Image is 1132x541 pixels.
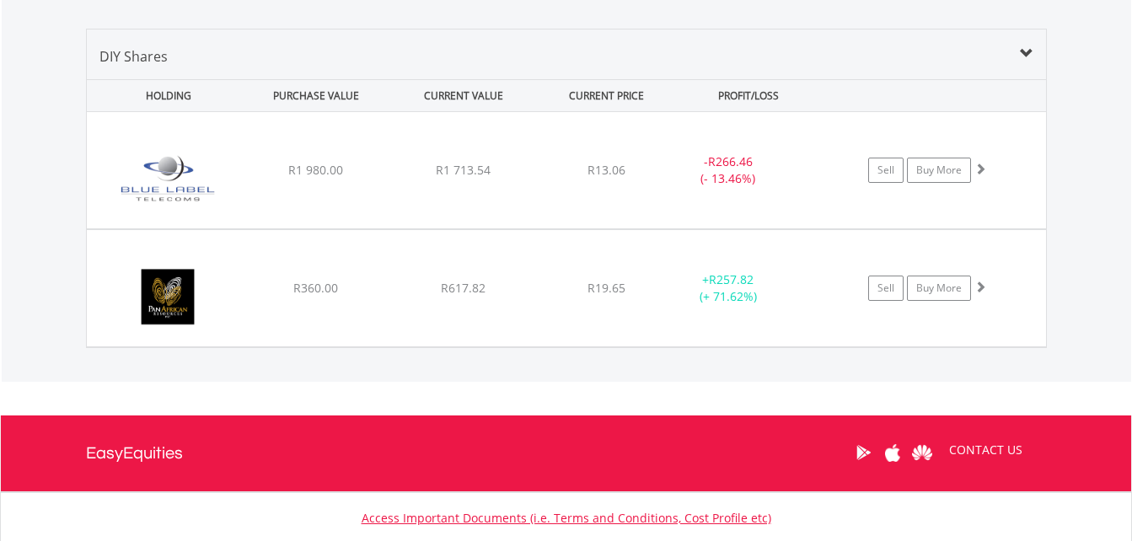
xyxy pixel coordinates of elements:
[587,162,625,178] span: R13.06
[88,80,241,111] div: HOLDING
[849,426,878,479] a: Google Play
[288,162,343,178] span: R1 980.00
[868,276,904,301] a: Sell
[362,510,771,526] a: Access Important Documents (i.e. Terms and Conditions, Cost Profile etc)
[441,280,486,296] span: R617.82
[908,426,937,479] a: Huawei
[907,276,971,301] a: Buy More
[95,133,240,224] img: EQU.ZA.BLU.png
[86,415,183,491] a: EasyEquities
[99,47,168,66] span: DIY Shares
[708,153,753,169] span: R266.46
[95,251,240,342] img: EQU.ZA.PAN.png
[677,80,821,111] div: PROFIT/LOSS
[937,426,1034,474] a: CONTACT US
[436,162,491,178] span: R1 713.54
[244,80,389,111] div: PURCHASE VALUE
[907,158,971,183] a: Buy More
[392,80,536,111] div: CURRENT VALUE
[539,80,673,111] div: CURRENT PRICE
[665,271,792,305] div: + (+ 71.62%)
[293,280,338,296] span: R360.00
[665,153,792,187] div: - (- 13.46%)
[587,280,625,296] span: R19.65
[878,426,908,479] a: Apple
[709,271,754,287] span: R257.82
[868,158,904,183] a: Sell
